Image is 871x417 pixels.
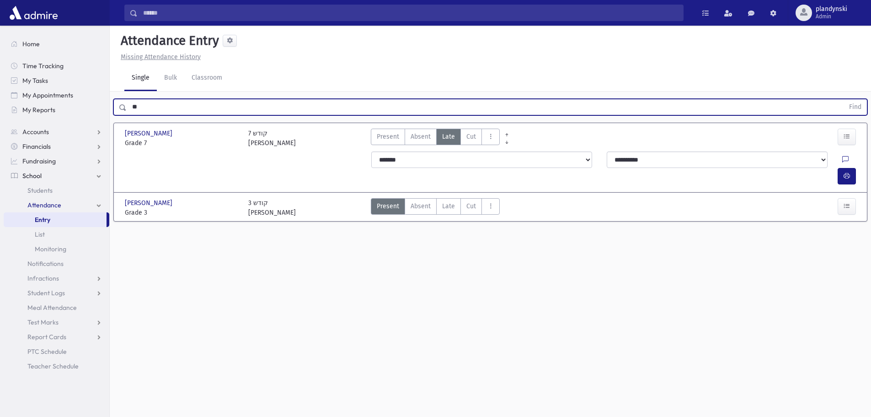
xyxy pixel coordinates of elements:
span: Cut [466,201,476,211]
a: Financials [4,139,109,154]
a: PTC Schedule [4,344,109,359]
div: AttTypes [371,198,500,217]
button: Find [844,99,867,115]
span: Monitoring [35,245,66,253]
u: Missing Attendance History [121,53,201,61]
span: Accounts [22,128,49,136]
div: 7 קודש [PERSON_NAME] [248,129,296,148]
span: Teacher Schedule [27,362,79,370]
a: Fundraising [4,154,109,168]
a: Classroom [184,65,230,91]
span: Late [442,201,455,211]
span: Present [377,132,399,141]
a: My Appointments [4,88,109,103]
span: Infractions [27,274,59,282]
a: Notifications [4,256,109,271]
div: 3 קודש [PERSON_NAME] [248,198,296,217]
span: Test Marks [27,318,59,326]
a: Attendance [4,198,109,212]
span: List [35,230,45,238]
a: Meal Attendance [4,300,109,315]
span: Admin [816,13,847,20]
span: Notifications [27,260,64,268]
span: Absent [411,201,431,211]
span: My Reports [22,106,55,114]
span: PTC Schedule [27,347,67,356]
span: plandynski [816,5,847,13]
a: Teacher Schedule [4,359,109,374]
span: Student Logs [27,289,65,297]
span: Grade 3 [125,208,239,217]
span: Absent [411,132,431,141]
span: Time Tracking [22,62,64,70]
span: My Tasks [22,76,48,85]
a: Report Cards [4,330,109,344]
span: Cut [466,132,476,141]
div: AttTypes [371,129,500,148]
a: Monitoring [4,242,109,256]
span: Entry [35,216,50,224]
a: Missing Attendance History [117,53,201,61]
span: Meal Attendance [27,303,77,312]
a: Home [4,37,109,51]
span: Students [27,186,53,195]
span: Home [22,40,40,48]
a: Single [124,65,157,91]
a: Accounts [4,125,109,139]
span: Financials [22,142,51,151]
a: Test Marks [4,315,109,330]
a: Infractions [4,271,109,286]
a: Students [4,183,109,198]
a: List [4,227,109,242]
span: [PERSON_NAME] [125,129,174,138]
a: Entry [4,212,107,227]
span: School [22,172,42,180]
span: Report Cards [27,333,66,341]
span: Grade 7 [125,138,239,148]
img: AdmirePro [7,4,60,22]
input: Search [138,5,683,21]
span: Late [442,132,455,141]
a: Time Tracking [4,59,109,73]
a: Bulk [157,65,184,91]
a: School [4,168,109,183]
span: Fundraising [22,157,56,165]
h5: Attendance Entry [117,33,219,49]
a: My Reports [4,103,109,117]
a: Student Logs [4,286,109,300]
span: My Appointments [22,91,73,99]
span: Attendance [27,201,61,209]
a: My Tasks [4,73,109,88]
span: Present [377,201,399,211]
span: [PERSON_NAME] [125,198,174,208]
